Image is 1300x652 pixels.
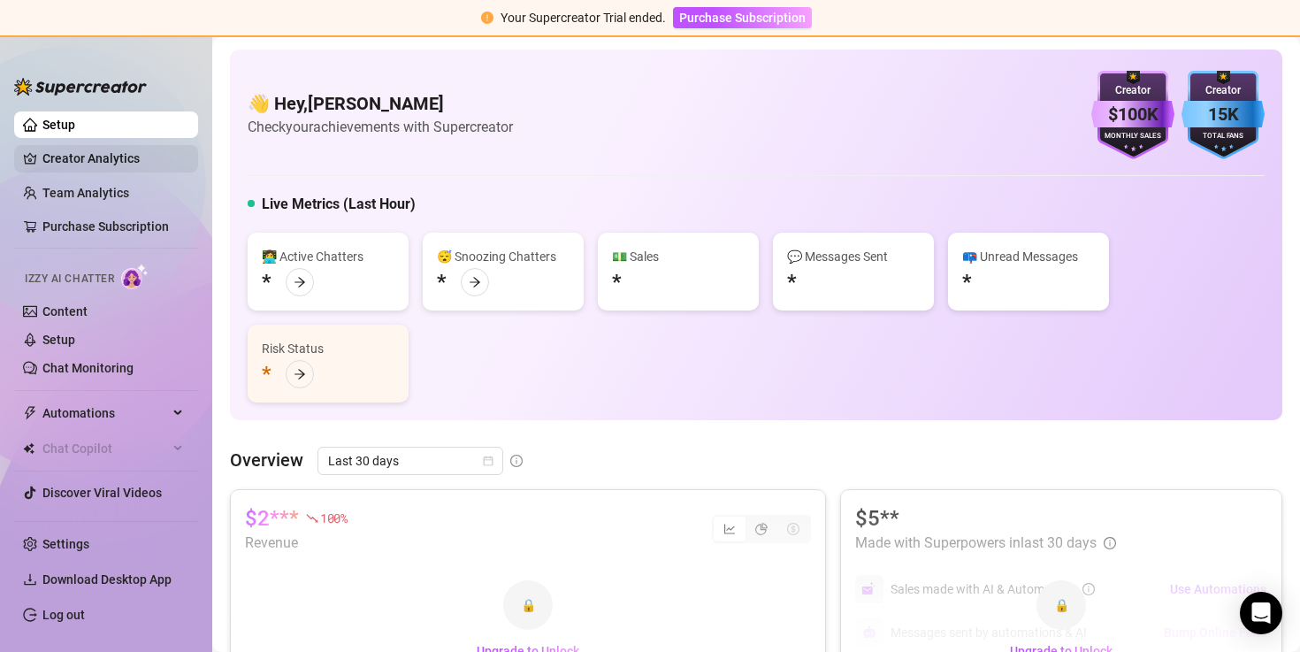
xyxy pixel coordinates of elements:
[787,247,920,266] div: 💬 Messages Sent
[1181,71,1265,159] img: blue-badge-DgoSNQY1.svg
[42,399,168,427] span: Automations
[1091,71,1174,159] img: purple-badge-B9DA21FR.svg
[612,247,745,266] div: 💵 Sales
[1181,82,1265,99] div: Creator
[248,116,513,138] article: Check your achievements with Supercreator
[23,406,37,420] span: thunderbolt
[42,537,89,551] a: Settings
[1181,131,1265,142] div: Total Fans
[1091,101,1174,128] div: $100K
[679,11,806,25] span: Purchase Subscription
[14,78,147,96] img: logo-BBDzfeDw.svg
[248,91,513,116] h4: 👋 Hey, [PERSON_NAME]
[294,276,306,288] span: arrow-right
[121,264,149,289] img: AI Chatter
[503,580,553,630] div: 🔒
[1240,592,1282,634] div: Open Intercom Messenger
[1091,131,1174,142] div: Monthly Sales
[483,456,493,466] span: calendar
[1091,82,1174,99] div: Creator
[673,7,812,28] button: Purchase Subscription
[23,572,37,587] span: download
[262,194,416,215] h5: Live Metrics (Last Hour)
[42,572,172,587] span: Download Desktop App
[294,368,306,380] span: arrow-right
[481,12,493,24] span: exclamation-circle
[673,11,812,25] a: Purchase Subscription
[23,442,34,455] img: Chat Copilot
[1181,101,1265,128] div: 15K
[42,434,168,463] span: Chat Copilot
[962,247,1095,266] div: 📪 Unread Messages
[42,333,75,347] a: Setup
[42,144,184,173] a: Creator Analytics
[42,118,75,132] a: Setup
[469,276,481,288] span: arrow-right
[42,361,134,375] a: Chat Monitoring
[230,447,303,473] article: Overview
[42,608,85,622] a: Log out
[42,186,129,200] a: Team Analytics
[501,11,666,25] span: Your Supercreator Trial ended.
[42,219,169,234] a: Purchase Subscription
[42,486,162,500] a: Discover Viral Videos
[262,247,394,266] div: 👩‍💻 Active Chatters
[1036,580,1086,630] div: 🔒
[25,271,114,288] span: Izzy AI Chatter
[42,304,88,318] a: Content
[262,339,394,358] div: Risk Status
[437,247,570,266] div: 😴 Snoozing Chatters
[328,448,493,474] span: Last 30 days
[510,455,523,467] span: info-circle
